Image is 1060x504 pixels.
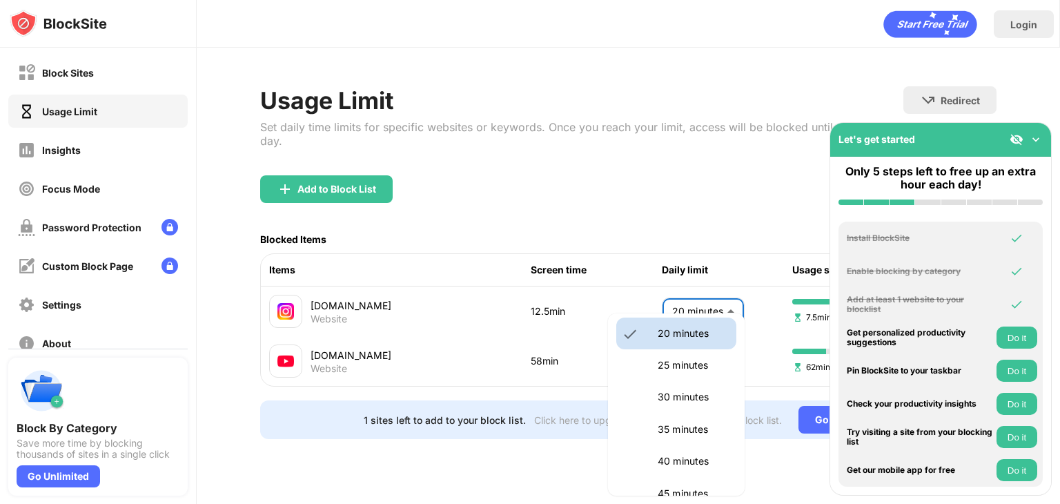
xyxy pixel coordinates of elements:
[658,486,728,501] p: 45 minutes
[658,422,728,437] p: 35 minutes
[658,358,728,373] p: 25 minutes
[658,454,728,469] p: 40 minutes
[658,389,728,405] p: 30 minutes
[658,326,728,341] p: 20 minutes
